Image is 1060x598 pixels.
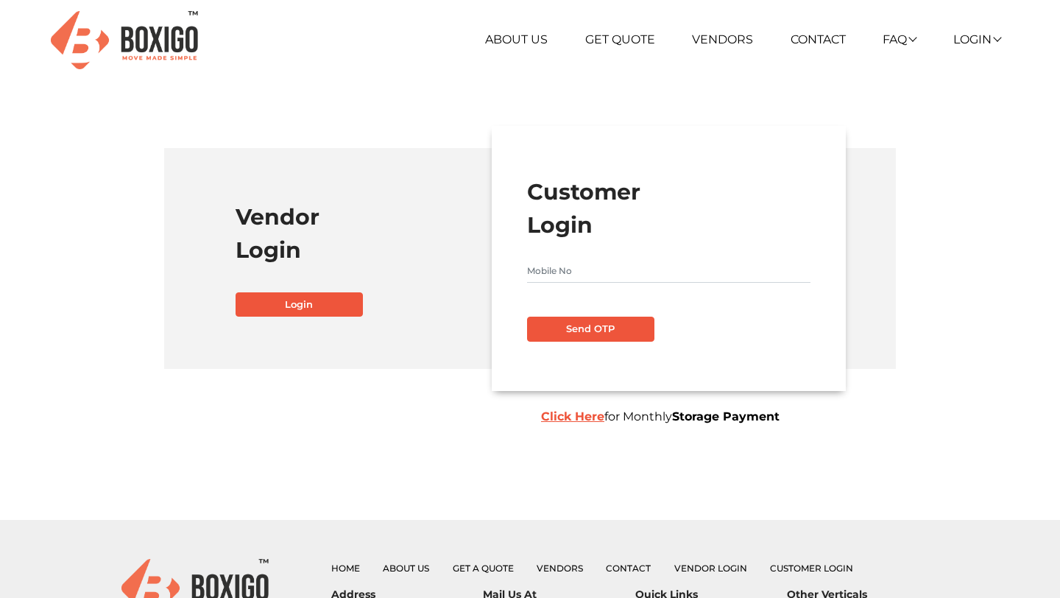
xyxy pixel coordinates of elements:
[770,563,853,574] a: Customer Login
[331,563,360,574] a: Home
[527,175,810,242] h1: Customer Login
[883,32,916,46] a: FAQ
[530,408,950,426] div: for Monthly
[953,32,1000,46] a: Login
[585,32,655,46] a: Get Quote
[791,32,846,46] a: Contact
[541,409,604,423] a: Click Here
[236,292,363,317] a: Login
[527,317,654,342] button: Send OTP
[692,32,753,46] a: Vendors
[453,563,514,574] a: Get a Quote
[236,200,519,267] h1: Vendor Login
[383,563,429,574] a: About Us
[537,563,583,574] a: Vendors
[527,259,810,283] input: Mobile No
[51,11,198,69] img: Boxigo
[672,409,780,423] b: Storage Payment
[606,563,651,574] a: Contact
[485,32,548,46] a: About Us
[674,563,747,574] a: Vendor Login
